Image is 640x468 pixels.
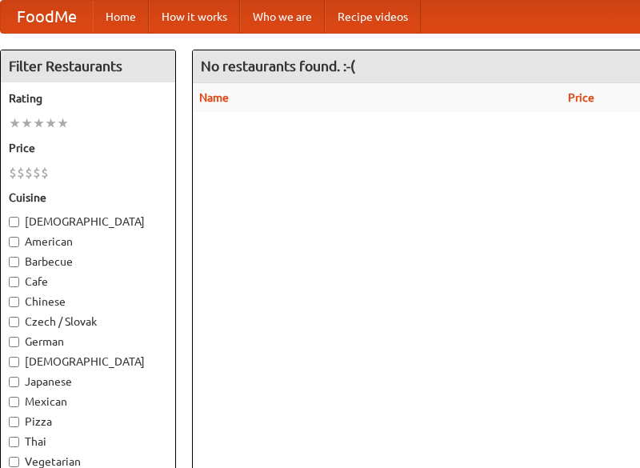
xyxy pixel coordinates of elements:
input: Japanese [9,377,19,387]
input: Czech / Slovak [9,317,19,327]
ng-pluralize: No restaurants found. :-( [201,58,355,74]
li: ★ [33,114,45,132]
input: Vegetarian [9,457,19,467]
input: Thai [9,437,19,447]
li: ★ [9,114,21,132]
input: German [9,337,19,347]
a: Recipe videos [325,1,421,33]
label: American [9,234,167,250]
li: $ [33,164,41,182]
label: Barbecue [9,254,167,270]
input: Chinese [9,297,19,307]
a: How it works [149,1,240,33]
label: Cafe [9,274,167,290]
a: Name [199,91,229,104]
h5: Cuisine [9,190,167,206]
label: [DEMOGRAPHIC_DATA] [9,214,167,230]
li: $ [9,164,17,182]
h4: Filter Restaurants [1,50,175,82]
h5: Rating [9,90,167,106]
label: German [9,334,167,350]
li: ★ [45,114,57,132]
input: [DEMOGRAPHIC_DATA] [9,217,19,227]
label: Chinese [9,294,167,310]
input: American [9,237,19,247]
label: Thai [9,434,167,450]
label: Japanese [9,374,167,390]
input: [DEMOGRAPHIC_DATA] [9,357,19,367]
label: Czech / Slovak [9,314,167,330]
a: FoodMe [1,1,93,33]
h5: Price [9,140,167,156]
label: Mexican [9,394,167,410]
input: Mexican [9,397,19,407]
li: ★ [21,114,33,132]
li: $ [41,164,49,182]
label: [DEMOGRAPHIC_DATA] [9,354,167,370]
a: Price [568,91,594,104]
input: Cafe [9,277,19,287]
label: Pizza [9,414,167,430]
li: ★ [57,114,69,132]
li: $ [25,164,33,182]
a: Who we are [240,1,325,33]
li: $ [17,164,25,182]
a: Home [93,1,149,33]
input: Barbecue [9,257,19,267]
input: Pizza [9,417,19,427]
